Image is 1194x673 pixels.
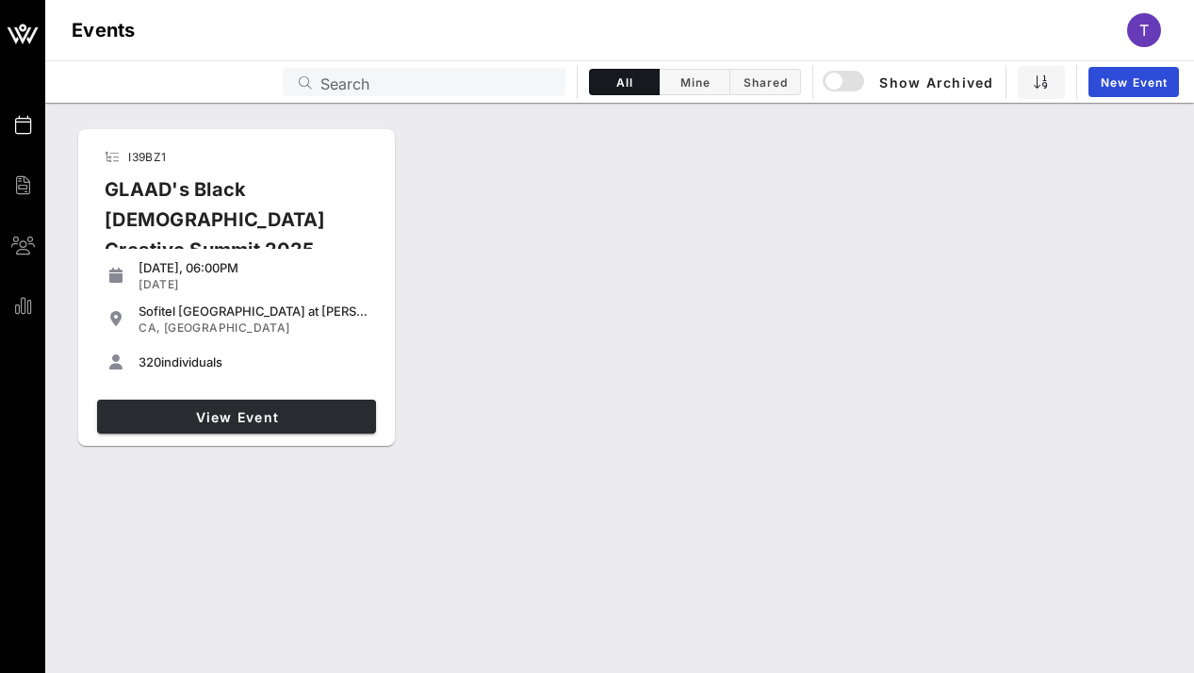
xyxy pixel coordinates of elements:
[139,260,368,275] div: [DATE], 06:00PM
[660,69,730,95] button: Mine
[742,75,789,90] span: Shared
[128,150,166,164] span: I39BZ1
[825,65,994,99] button: Show Archived
[105,409,368,425] span: View Event
[97,400,376,434] a: View Event
[139,354,161,369] span: 320
[139,354,368,369] div: individuals
[671,75,718,90] span: Mine
[730,69,801,95] button: Shared
[90,174,367,280] div: GLAAD's Black [DEMOGRAPHIC_DATA] Creative Summit 2025
[601,75,647,90] span: All
[589,69,660,95] button: All
[164,320,290,335] span: [GEOGRAPHIC_DATA]
[1127,13,1161,47] div: T
[1088,67,1179,97] a: New Event
[826,71,993,93] span: Show Archived
[1139,21,1149,40] span: T
[139,277,368,292] div: [DATE]
[139,304,368,319] div: Sofitel [GEOGRAPHIC_DATA] at [PERSON_NAME][GEOGRAPHIC_DATA]
[139,320,160,335] span: CA,
[72,15,136,45] h1: Events
[1100,75,1168,90] span: New Event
